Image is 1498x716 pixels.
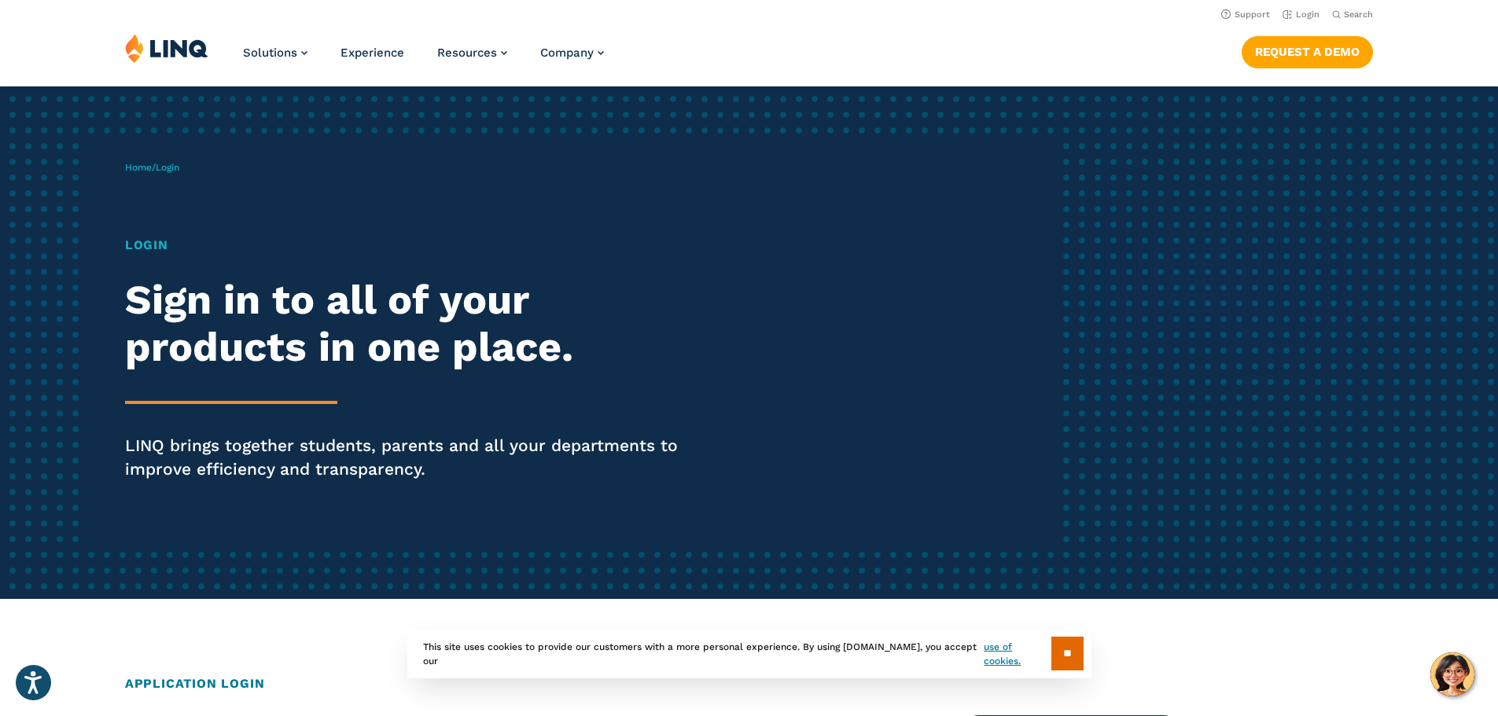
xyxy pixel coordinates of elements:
a: Experience [340,46,404,60]
a: Solutions [243,46,307,60]
a: Resources [437,46,507,60]
img: LINQ | K‑12 Software [125,33,208,63]
h2: Sign in to all of your products in one place. [125,277,702,371]
span: Login [156,162,179,173]
div: This site uses cookies to provide our customers with a more personal experience. By using [DOMAIN... [407,629,1091,678]
h1: Login [125,236,702,255]
button: Open Search Bar [1332,9,1373,20]
nav: Button Navigation [1242,33,1373,68]
a: use of cookies. [984,640,1051,668]
a: Request a Demo [1242,36,1373,68]
button: Hello, have a question? Let’s chat. [1430,652,1474,696]
a: Home [125,162,152,173]
nav: Primary Navigation [243,33,604,85]
span: Search [1344,9,1373,20]
a: Login [1283,9,1319,20]
span: Company [540,46,594,60]
p: LINQ brings together students, parents and all your departments to improve efficiency and transpa... [125,434,702,481]
span: / [125,162,179,173]
span: Resources [437,46,497,60]
a: Company [540,46,604,60]
a: Support [1221,9,1270,20]
span: Solutions [243,46,297,60]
